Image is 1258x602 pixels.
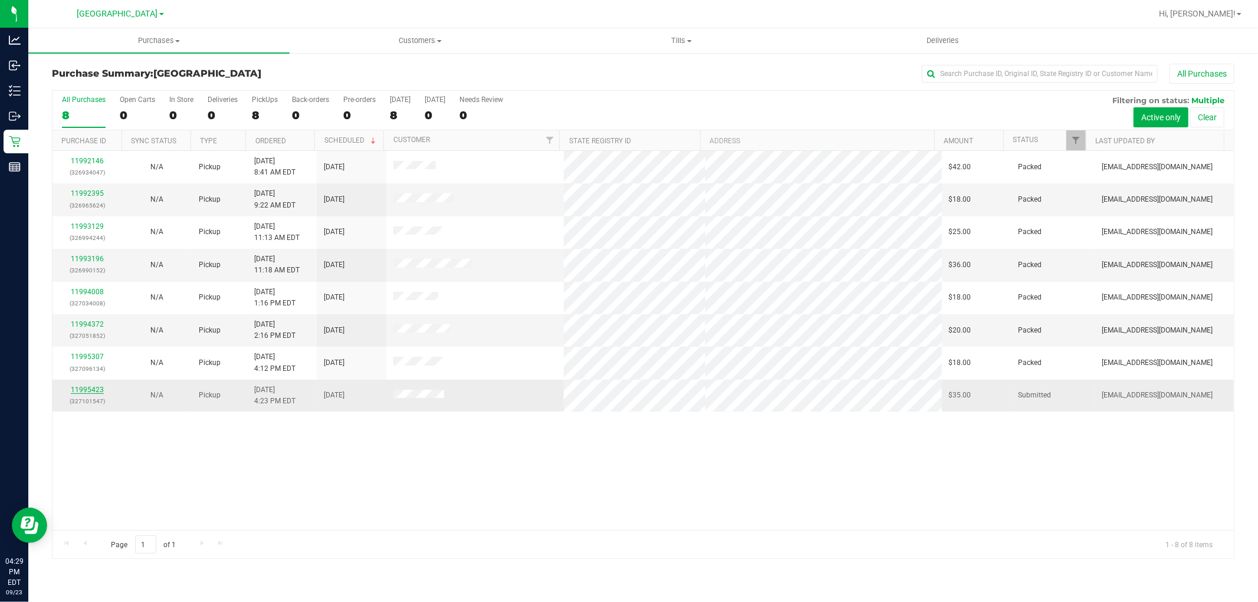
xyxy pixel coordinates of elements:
[199,357,221,369] span: Pickup
[1066,130,1086,150] a: Filter
[922,65,1158,83] input: Search Purchase ID, Original ID, State Registry ID or Customer Name...
[254,254,300,276] span: [DATE] 11:18 AM EDT
[150,162,163,173] button: N/A
[9,110,21,122] inline-svg: Outbound
[9,136,21,147] inline-svg: Retail
[60,167,115,178] p: (326934047)
[60,265,115,276] p: (326990152)
[812,28,1073,53] a: Deliveries
[290,35,550,46] span: Customers
[1112,96,1189,105] span: Filtering on status:
[1190,107,1224,127] button: Clear
[324,357,344,369] span: [DATE]
[153,68,261,79] span: [GEOGRAPHIC_DATA]
[569,137,631,145] a: State Registry ID
[60,330,115,341] p: (327051852)
[290,28,551,53] a: Customers
[551,35,812,46] span: Tills
[71,353,104,361] a: 11995307
[9,60,21,71] inline-svg: Inbound
[71,189,104,198] a: 11992395
[169,96,193,104] div: In Store
[150,163,163,171] span: Not Applicable
[324,226,344,238] span: [DATE]
[1102,194,1213,205] span: [EMAIL_ADDRESS][DOMAIN_NAME]
[700,130,934,151] th: Address
[150,391,163,399] span: Not Applicable
[199,292,221,303] span: Pickup
[949,357,971,369] span: $18.00
[71,255,104,263] a: 11993196
[28,35,290,46] span: Purchases
[343,108,376,122] div: 0
[120,108,155,122] div: 0
[292,108,329,122] div: 0
[62,96,106,104] div: All Purchases
[199,194,221,205] span: Pickup
[540,130,559,150] a: Filter
[390,108,410,122] div: 8
[949,162,971,173] span: $42.00
[1102,226,1213,238] span: [EMAIL_ADDRESS][DOMAIN_NAME]
[1096,137,1155,145] a: Last Updated By
[199,259,221,271] span: Pickup
[1019,194,1042,205] span: Packed
[949,259,971,271] span: $36.00
[150,358,163,367] span: Not Applicable
[425,96,445,104] div: [DATE]
[199,390,221,401] span: Pickup
[254,384,295,407] span: [DATE] 4:23 PM EDT
[60,232,115,244] p: (326994244)
[944,137,973,145] a: Amount
[1134,107,1188,127] button: Active only
[169,108,193,122] div: 0
[254,156,295,178] span: [DATE] 8:41 AM EDT
[120,96,155,104] div: Open Carts
[1170,64,1234,84] button: All Purchases
[60,396,115,407] p: (327101547)
[5,588,23,597] p: 09/23
[324,390,344,401] span: [DATE]
[71,320,104,328] a: 11994372
[135,535,156,554] input: 1
[1102,390,1213,401] span: [EMAIL_ADDRESS][DOMAIN_NAME]
[150,357,163,369] button: N/A
[150,228,163,236] span: Not Applicable
[150,226,163,238] button: N/A
[254,287,295,309] span: [DATE] 1:16 PM EDT
[200,137,217,145] a: Type
[255,137,286,145] a: Ordered
[324,292,344,303] span: [DATE]
[71,157,104,165] a: 11992146
[1102,292,1213,303] span: [EMAIL_ADDRESS][DOMAIN_NAME]
[949,390,971,401] span: $35.00
[393,136,430,144] a: Customer
[61,137,106,145] a: Purchase ID
[199,325,221,336] span: Pickup
[459,108,503,122] div: 0
[150,194,163,205] button: N/A
[150,293,163,301] span: Not Applicable
[9,85,21,97] inline-svg: Inventory
[150,325,163,336] button: N/A
[551,28,812,53] a: Tills
[254,351,295,374] span: [DATE] 4:12 PM EDT
[425,108,445,122] div: 0
[71,222,104,231] a: 11993129
[12,508,47,543] iframe: Resource center
[199,226,221,238] span: Pickup
[254,188,295,210] span: [DATE] 9:22 AM EDT
[199,162,221,173] span: Pickup
[9,161,21,173] inline-svg: Reports
[1102,325,1213,336] span: [EMAIL_ADDRESS][DOMAIN_NAME]
[1102,259,1213,271] span: [EMAIL_ADDRESS][DOMAIN_NAME]
[150,292,163,303] button: N/A
[324,194,344,205] span: [DATE]
[254,221,300,244] span: [DATE] 11:13 AM EDT
[324,162,344,173] span: [DATE]
[208,108,238,122] div: 0
[911,35,975,46] span: Deliveries
[949,292,971,303] span: $18.00
[1013,136,1038,144] a: Status
[60,363,115,374] p: (327096134)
